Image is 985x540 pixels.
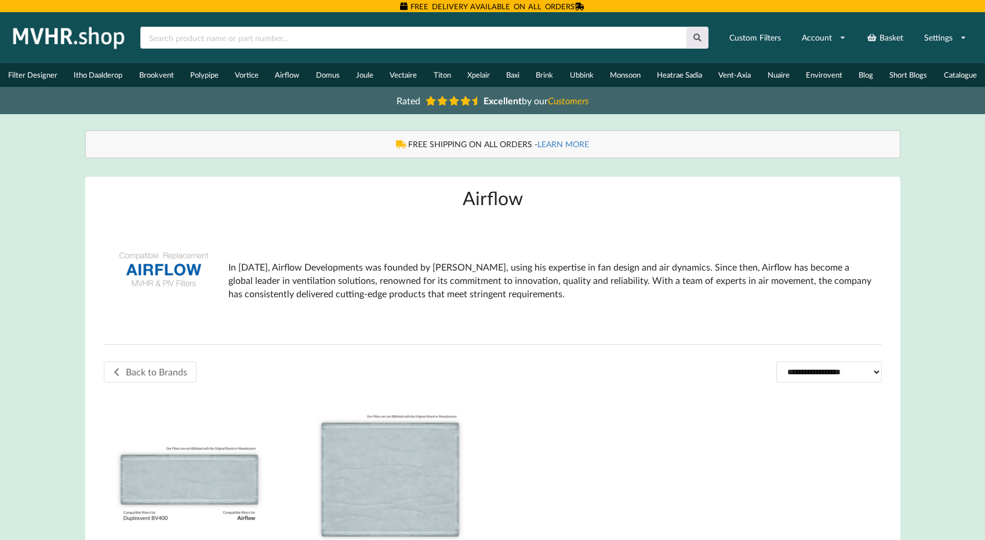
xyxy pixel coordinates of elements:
a: Polypipe [182,63,227,87]
a: Account [794,27,853,48]
a: Joule [348,63,381,87]
a: Nuaire [759,63,798,87]
a: Titon [425,63,459,87]
b: Excellent [484,95,522,106]
a: Domus [308,63,348,87]
span: Rated [397,95,420,106]
a: Short Blogs [881,63,935,87]
span: by our [484,95,588,106]
i: Customers [548,95,588,106]
a: Brink [528,63,561,87]
a: Envirovent [798,63,850,87]
a: Rated Excellentby ourCustomers [388,91,597,110]
a: Vortice [227,63,267,87]
a: Itho Daalderop [66,63,130,87]
a: Settings [917,27,974,48]
a: Baxi [498,63,528,87]
p: In [DATE], Airflow Developments was founded by [PERSON_NAME], using his expertise in fan design a... [228,261,873,301]
a: Airflow [267,63,307,87]
input: Search product name or part number... [140,27,686,49]
div: FREE SHIPPING ON ALL ORDERS - [97,138,888,150]
a: Vent-Axia [710,63,759,87]
img: Airflow-Compatible-Replacement-Filters.png [113,219,215,320]
a: Monsoon [602,63,649,87]
a: Back to Brands [104,362,197,382]
a: Brookvent [131,63,182,87]
a: Xpelair [459,63,498,87]
a: LEARN MORE [537,139,589,149]
a: Ubbink [561,63,601,87]
a: Blog [850,63,881,87]
a: Vectaire [381,63,425,87]
a: Basket [859,27,911,48]
a: Custom Filters [722,27,788,48]
h1: Airflow [104,186,882,210]
a: Heatrae Sadia [649,63,710,87]
img: mvhr.shop.png [8,23,130,52]
select: Shop order [776,362,882,382]
a: Catalogue [936,63,985,87]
